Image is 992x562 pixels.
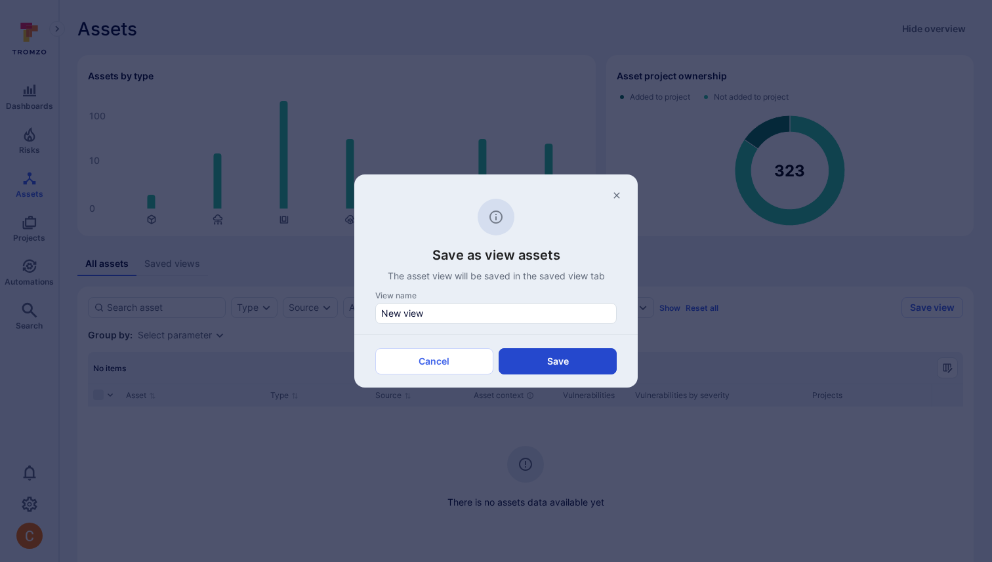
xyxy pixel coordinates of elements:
div: View name [375,291,617,300]
p: The asset view will be saved in the saved view tab [375,270,617,283]
input: View name [381,307,611,320]
button: Save [499,348,617,374]
button: Cancel [375,348,493,374]
h3: Save as view assets [375,246,617,264]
